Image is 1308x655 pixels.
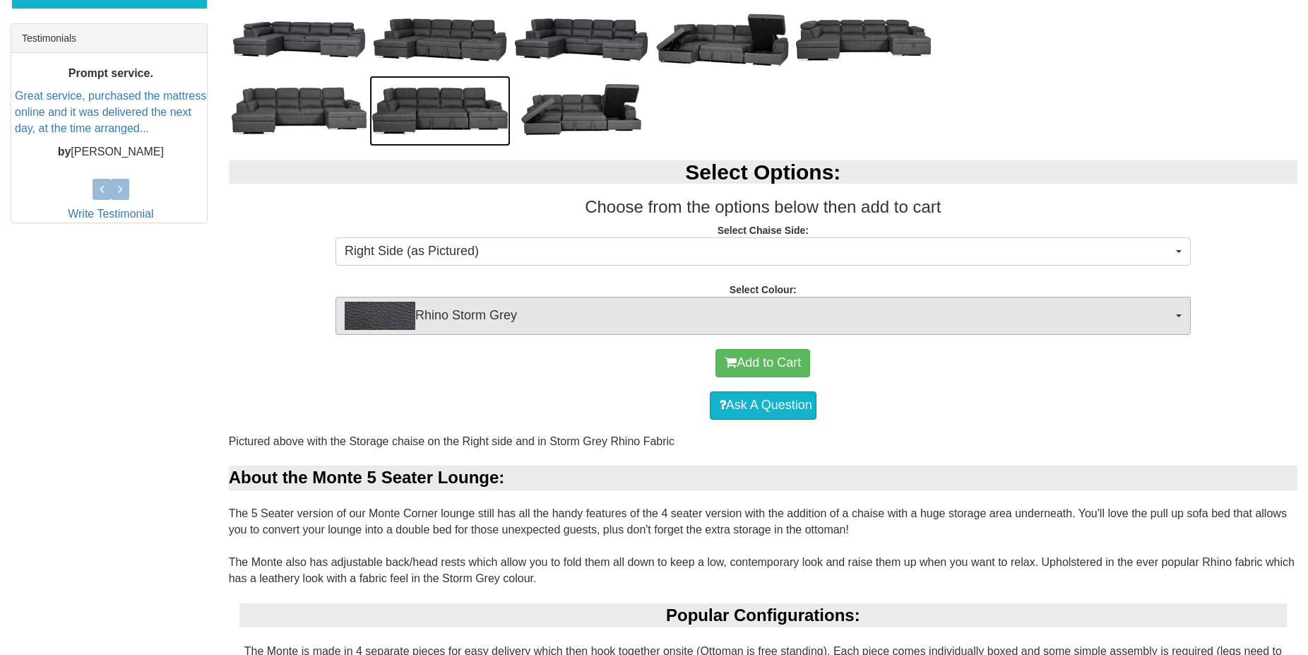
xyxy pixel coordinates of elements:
[239,603,1287,627] div: Popular Configurations:
[229,198,1297,216] h3: Choose from the options below then add to cart
[718,225,809,236] strong: Select Chaise Side:
[685,160,840,184] b: Select Options:
[11,24,207,53] div: Testimonials
[730,284,797,295] strong: Select Colour:
[335,237,1191,266] button: Right Side (as Pictured)
[335,297,1191,335] button: Rhino Storm GreyRhino Storm Grey
[229,466,1297,490] div: About the Monte 5 Seater Lounge:
[345,242,1172,261] span: Right Side (as Pictured)
[15,144,207,160] p: [PERSON_NAME]
[345,302,415,330] img: Rhino Storm Grey
[58,146,71,158] b: by
[345,302,1172,330] span: Rhino Storm Grey
[715,349,810,377] button: Add to Cart
[69,67,153,79] b: Prompt service.
[710,391,816,420] a: Ask A Question
[15,90,206,134] a: Great service, purchased the mattress online and it was delivered the next day, at the time arran...
[68,208,153,220] a: Write Testimonial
